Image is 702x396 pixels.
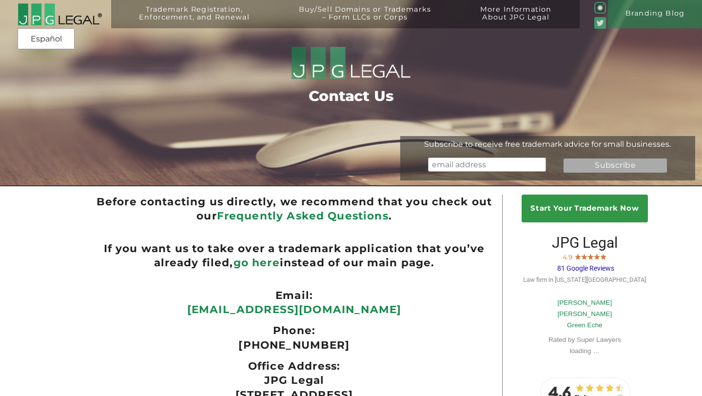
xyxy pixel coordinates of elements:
a: JPG Legal 4.9 81 Google Reviews Law firm in [US_STATE][GEOGRAPHIC_DATA] [523,241,646,284]
span: 4.9 [563,253,572,261]
img: Screen-Shot-2017-10-03-at-11.31.22-PM.jpg [581,253,587,259]
p: loading … [541,345,628,356]
img: glyph-logo_May2016-green3-90.png [594,2,606,14]
ul: Email: [96,288,492,302]
span: JPG Legal [552,234,618,251]
ul: Office Address: [96,359,492,373]
a: Trademark Registration,Enforcement, and Renewal [118,6,271,34]
a: Buy/Sell Domains or Trademarks– Form LLCs or Corps [277,6,452,34]
a: [EMAIL_ADDRESS][DOMAIN_NAME] [187,303,401,316]
a: Frequently Asked Questions [217,209,389,222]
input: Subscribe [564,158,667,173]
span: 81 Google Reviews [557,264,614,272]
ul: If you want us to take over a trademark application that you’ve already filed, instead of our mai... [96,241,492,270]
input: email address [428,158,546,172]
img: Screen-Shot-2017-10-03-at-11.31.22-PM.jpg [587,253,594,259]
span: Law firm in [US_STATE][GEOGRAPHIC_DATA] [523,276,646,283]
a: go here [234,256,280,269]
a: [PERSON_NAME] [PERSON_NAME]Green Eche [557,299,612,329]
img: Screen-Shot-2017-10-03-at-11.31.22-PM.jpg [594,253,600,259]
a: Español [20,30,72,48]
img: Twitter_Social_Icon_Rounded_Square_Color-mid-green3-90.png [594,17,606,29]
ul: Phone: [96,323,492,337]
ul: Before contacting us directly, we recommend that you check out our . [96,195,492,223]
a: More InformationAbout JPG Legal [459,6,573,34]
p: [PHONE_NUMBER] [96,338,492,352]
img: Screen-Shot-2017-10-03-at-11.31.22-PM.jpg [600,253,606,259]
div: Rated by Super Lawyers [541,334,628,357]
div: Subscribe to receive free trademark advice for small businesses. [400,139,695,149]
img: Screen-Shot-2017-10-03-at-11.31.22-PM.jpg [575,253,581,259]
a: Start Your Trademark Now [522,195,648,222]
img: 2016-logo-black-letters-3-r.png [18,3,102,26]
